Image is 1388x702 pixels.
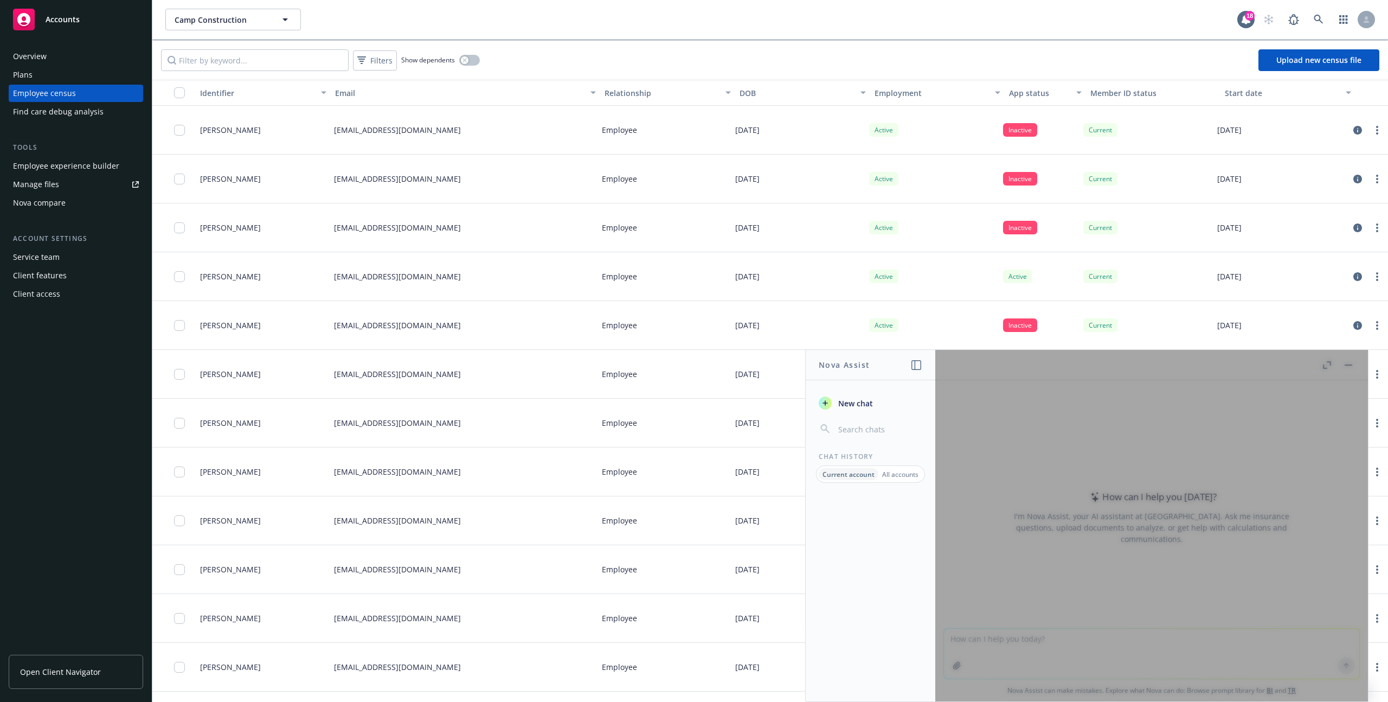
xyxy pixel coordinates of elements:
[1371,124,1384,137] a: more
[174,87,185,98] input: Select all
[1371,319,1384,332] a: more
[600,80,735,106] button: Relationship
[200,417,261,429] span: [PERSON_NAME]
[1333,9,1354,30] a: Switch app
[200,222,261,233] span: [PERSON_NAME]
[1086,80,1221,106] button: Member ID status
[200,124,261,136] span: [PERSON_NAME]
[13,248,60,266] div: Service team
[334,271,461,282] p: [EMAIL_ADDRESS][DOMAIN_NAME]
[401,55,455,65] span: Show dependents
[200,466,261,477] span: [PERSON_NAME]
[1225,87,1339,99] div: Start date
[13,157,119,175] div: Employee experience builder
[602,661,637,673] p: Employee
[735,612,760,624] p: [DATE]
[602,417,637,429] p: Employee
[9,194,143,212] a: Nova compare
[334,173,461,184] p: [EMAIL_ADDRESS][DOMAIN_NAME]
[13,267,67,284] div: Client features
[9,267,143,284] a: Client features
[735,80,870,106] button: DOB
[1371,270,1384,283] a: more
[822,470,875,479] p: Current account
[735,124,760,136] p: [DATE]
[335,87,584,99] div: Email
[9,85,143,102] a: Employee census
[602,222,637,233] p: Employee
[819,359,870,371] h1: Nova Assist
[174,662,185,673] input: Toggle Row Selected
[9,66,143,84] a: Plans
[200,661,261,673] span: [PERSON_NAME]
[13,285,60,303] div: Client access
[1371,563,1384,576] a: more
[1217,173,1242,184] p: [DATE]
[735,320,760,331] p: [DATE]
[1351,221,1364,234] a: circleInformation
[1371,368,1384,381] a: more
[9,157,143,175] a: Employee experience builder
[869,270,898,283] div: Active
[334,320,461,331] p: [EMAIL_ADDRESS][DOMAIN_NAME]
[735,417,760,429] p: [DATE]
[46,15,80,24] span: Accounts
[836,422,922,437] input: Search chats
[9,176,143,193] a: Manage files
[1003,123,1037,137] div: Inactive
[1371,612,1384,625] a: more
[1005,80,1085,106] button: App status
[174,418,185,429] input: Toggle Row Selected
[735,368,760,380] p: [DATE]
[174,271,185,282] input: Toggle Row Selected
[1258,49,1379,71] a: Upload new census file
[1083,318,1117,332] div: Current
[814,393,927,413] button: New chat
[1003,318,1037,332] div: Inactive
[1003,221,1037,234] div: Inactive
[869,172,898,186] div: Active
[1217,124,1242,136] p: [DATE]
[882,470,918,479] p: All accounts
[1217,320,1242,331] p: [DATE]
[334,466,461,477] p: [EMAIL_ADDRESS][DOMAIN_NAME]
[602,612,637,624] p: Employee
[735,222,760,233] p: [DATE]
[9,248,143,266] a: Service team
[331,80,600,106] button: Email
[735,466,760,477] p: [DATE]
[1371,221,1384,234] a: more
[875,87,989,99] div: Employment
[200,271,261,282] span: [PERSON_NAME]
[196,80,331,106] button: Identifier
[355,53,395,68] span: Filters
[869,221,898,234] div: Active
[735,173,760,184] p: [DATE]
[200,612,261,624] span: [PERSON_NAME]
[13,103,104,120] div: Find care debug analysis
[1351,124,1364,137] a: circleInformation
[9,103,143,120] a: Find care debug analysis
[602,564,637,575] p: Employee
[1351,173,1364,186] a: circleInformation
[174,125,185,136] input: Toggle Row Selected
[602,271,637,282] p: Employee
[13,176,59,193] div: Manage files
[806,452,935,461] div: Chat History
[602,173,637,184] p: Employee
[605,87,719,99] div: Relationship
[9,142,143,153] div: Tools
[870,80,1005,106] button: Employment
[1245,11,1255,21] div: 18
[1371,661,1384,674] a: more
[602,320,637,331] p: Employee
[836,398,873,409] span: New chat
[200,368,261,380] span: [PERSON_NAME]
[869,318,898,332] div: Active
[174,320,185,331] input: Toggle Row Selected
[9,48,143,65] a: Overview
[174,174,185,184] input: Toggle Row Selected
[1308,9,1329,30] a: Search
[334,222,461,233] p: [EMAIL_ADDRESS][DOMAIN_NAME]
[1371,514,1384,527] a: more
